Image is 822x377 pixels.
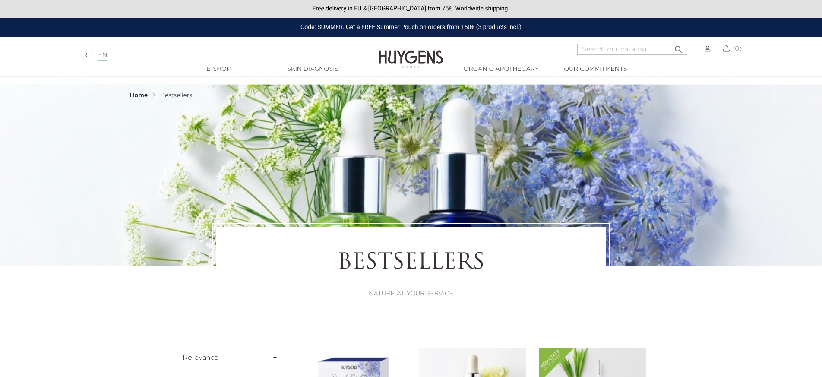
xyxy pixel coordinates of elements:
[577,44,687,55] input: Search
[161,92,193,98] span: Bestsellers
[269,65,356,74] a: Skin Diagnosis
[175,65,262,74] a: E-Shop
[130,92,150,99] a: Home
[240,289,582,298] p: NATURE AT YOUR SERVICE
[671,41,686,53] button: 
[178,348,285,367] button: Relevance
[270,352,280,363] i: 
[732,46,742,52] span: (0)
[458,65,544,74] a: Organic Apothecary
[130,92,148,98] strong: Home
[240,250,582,276] h1: Bestsellers
[75,50,336,60] div: |
[98,52,107,61] a: EN
[379,36,443,70] img: Huygens
[552,65,639,74] a: Our commitments
[161,92,193,99] a: Bestsellers
[673,42,684,52] i: 
[79,52,88,58] a: FR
